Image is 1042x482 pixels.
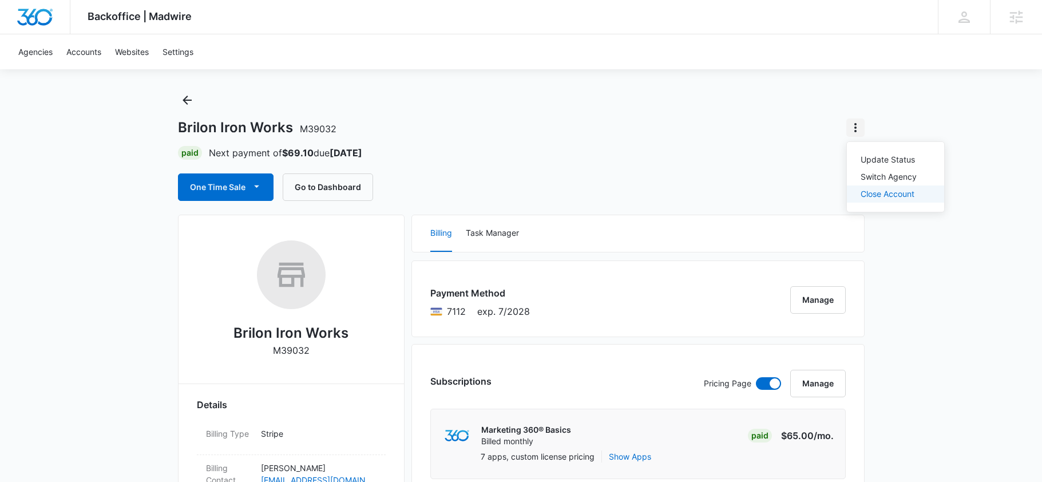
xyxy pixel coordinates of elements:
p: Next payment of due [209,146,362,160]
span: Details [197,398,227,412]
button: Switch Agency [847,168,944,185]
div: Paid [178,146,202,160]
strong: $69.10 [282,147,314,159]
button: Billing [430,215,452,252]
button: Close Account [847,185,944,203]
a: Accounts [60,34,108,69]
span: M39032 [300,123,336,135]
span: /mo. [814,430,834,441]
p: 7 apps, custom license pricing [481,451,595,463]
dt: Billing Type [206,428,252,440]
p: Pricing Page [704,377,751,390]
div: Update Status [861,156,917,164]
a: Agencies [11,34,60,69]
p: Stripe [261,428,377,440]
a: Websites [108,34,156,69]
button: One Time Sale [178,173,274,201]
div: Billing TypeStripe [197,421,386,455]
p: Marketing 360® Basics [481,424,571,436]
button: Show Apps [609,451,651,463]
h3: Subscriptions [430,374,492,388]
p: [PERSON_NAME] [261,462,377,474]
img: marketing360Logo [445,430,469,442]
h2: Brilon Iron Works [233,323,348,343]
p: M39032 [273,343,310,357]
p: Billed monthly [481,436,571,447]
h3: Payment Method [430,286,530,300]
h1: Brilon Iron Works [178,119,336,136]
a: Settings [156,34,200,69]
span: Backoffice | Madwire [88,10,192,22]
button: Task Manager [466,215,519,252]
button: Go to Dashboard [283,173,373,201]
button: Back [178,91,196,109]
button: Manage [790,286,846,314]
button: Actions [846,118,865,137]
strong: [DATE] [330,147,362,159]
span: exp. 7/2028 [477,305,530,318]
span: Visa ending with [447,305,466,318]
button: Manage [790,370,846,397]
div: Paid [748,429,772,443]
button: Update Status [847,151,944,168]
div: Switch Agency [861,173,917,181]
p: $65.00 [780,429,834,443]
div: Close Account [861,190,917,198]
